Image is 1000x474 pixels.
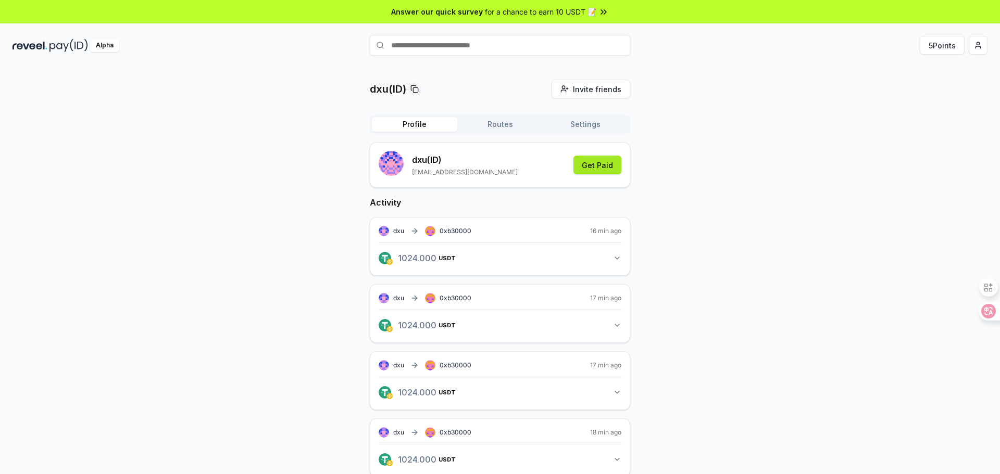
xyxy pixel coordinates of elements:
[440,227,471,235] span: 0xb30000
[370,196,630,209] h2: Activity
[393,294,404,302] span: dxu
[379,249,621,267] button: 1024.000USDT
[412,153,518,166] p: dxu (ID)
[379,386,391,399] img: logo.png
[590,294,621,302] span: 17 min ago
[393,428,404,437] span: dxu
[590,428,621,437] span: 18 min ago
[543,117,628,132] button: Settings
[573,84,621,95] span: Invite friends
[391,6,483,17] span: Answer our quick survey
[386,393,393,399] img: logo.png
[370,82,406,96] p: dxu(ID)
[920,36,965,55] button: 5Points
[49,39,88,52] img: pay_id
[379,252,391,264] img: logo.png
[590,361,621,369] span: 17 min ago
[552,80,630,98] button: Invite friends
[440,428,471,436] span: 0xb30000
[393,227,404,235] span: dxu
[573,156,621,174] button: Get Paid
[379,451,621,468] button: 1024.000USDT
[485,6,596,17] span: for a chance to earn 10 USDT 📝
[90,39,119,52] div: Alpha
[379,383,621,401] button: 1024.000USDT
[393,361,404,369] span: dxu
[12,39,47,52] img: reveel_dark
[379,319,391,331] img: logo.png
[386,259,393,265] img: logo.png
[440,294,471,302] span: 0xb30000
[412,168,518,176] p: [EMAIL_ADDRESS][DOMAIN_NAME]
[372,117,457,132] button: Profile
[386,326,393,332] img: logo.png
[379,316,621,334] button: 1024.000USDT
[440,361,471,369] span: 0xb30000
[590,227,621,235] span: 16 min ago
[386,460,393,466] img: logo.png
[457,117,543,132] button: Routes
[379,453,391,466] img: logo.png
